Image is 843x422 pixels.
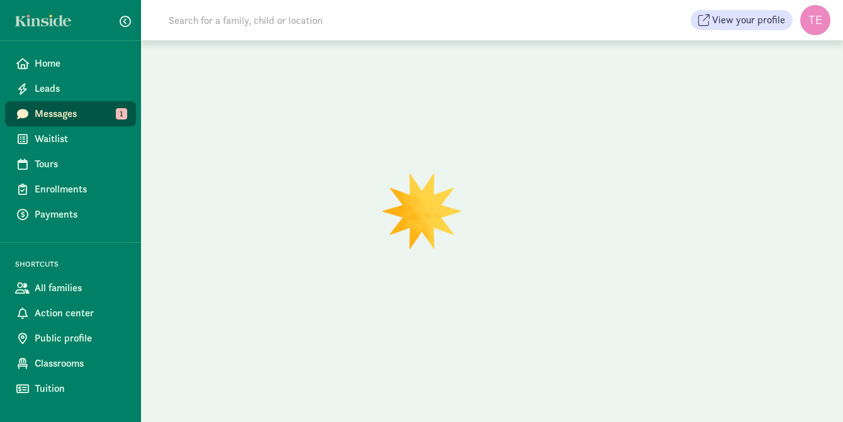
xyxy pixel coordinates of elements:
[161,8,514,33] input: Search for a family, child or location
[35,331,126,346] span: Public profile
[35,381,126,396] span: Tuition
[780,362,843,422] iframe: Chat Widget
[35,106,126,121] span: Messages
[5,126,136,152] a: Waitlist
[5,275,136,301] a: All families
[5,301,136,326] a: Action center
[5,177,136,202] a: Enrollments
[35,207,126,222] span: Payments
[35,56,126,71] span: Home
[116,108,127,119] span: 1
[5,51,136,76] a: Home
[35,182,126,197] span: Enrollments
[5,76,136,101] a: Leads
[35,356,126,371] span: Classrooms
[5,101,136,126] a: Messages 1
[5,351,136,376] a: Classrooms
[712,13,785,28] span: View your profile
[35,131,126,147] span: Waitlist
[5,202,136,227] a: Payments
[5,152,136,177] a: Tours
[35,157,126,172] span: Tours
[35,81,126,96] span: Leads
[691,10,793,30] button: View your profile
[35,306,126,321] span: Action center
[5,326,136,351] a: Public profile
[5,376,136,401] a: Tuition
[35,280,126,296] span: All families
